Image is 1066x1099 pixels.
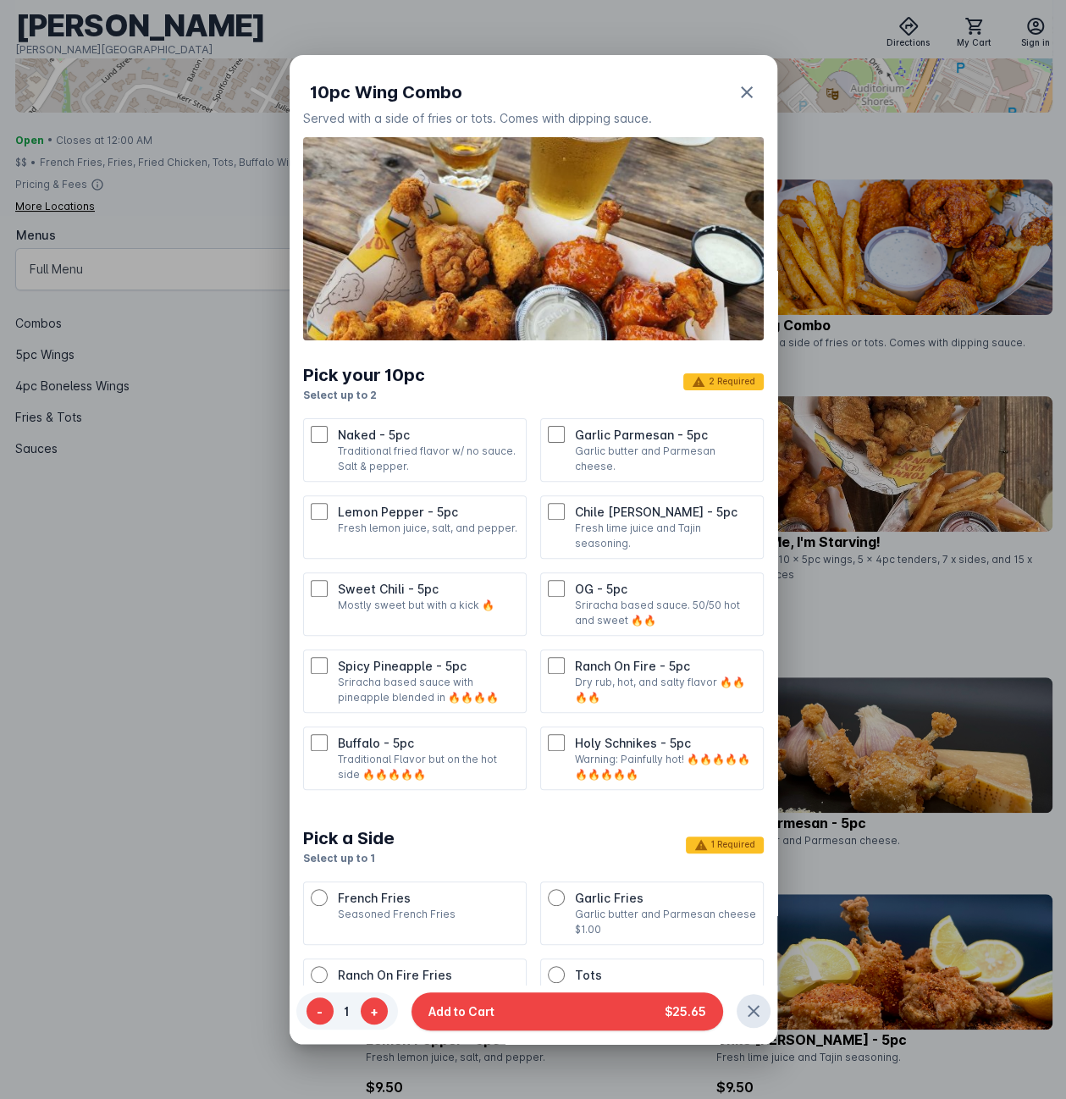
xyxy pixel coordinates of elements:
span: 10pc Wing Combo [310,80,462,105]
span: 1 [334,1002,361,1020]
p: Sriracha based sauce. 50/50 hot and sweet 🔥🔥 [575,598,756,628]
p: Dry rub, hot, and salty flavor 🔥🔥🔥🔥 [575,675,756,705]
p: Sriracha based sauce with pineapple blended in 🔥🔥🔥🔥 [338,675,519,705]
p: Garlic butter and Parmesan cheese. [575,444,756,474]
span: 1 Required [686,837,764,853]
p: Fresh lime juice and Tajin seasoning. [575,521,756,551]
span: Tots [575,968,602,982]
span: OG - 5pc [575,582,627,596]
span: Garlic Parmesan - 5pc [575,428,708,442]
button: + [361,998,388,1025]
span: French Fries [338,891,411,905]
p: Dry rub, hot, and salty flavor 🔥🔥🔥🔥 [338,984,519,1014]
img: 6c2845cb-24f1-44d2-bb36-42d67a034dc2.jpg [303,137,764,340]
div: Pick a Side [303,826,395,851]
span: Naked - 5pc [338,428,410,442]
p: $1.00 [575,922,756,937]
p: Traditional Flavor but on the hot side 🔥🔥🔥🔥🔥 [338,752,519,782]
p: Mostly sweet but with a kick 🔥 [338,598,519,613]
span: Holy Schnikes - 5pc [575,736,691,750]
span: $25.65 [665,1002,706,1020]
p: Traditional fried flavor w/ no sauce. Salt & pepper. [338,444,519,474]
span: Ranch On Fire Fries [338,968,452,982]
p: Garlic butter and Parmesan cheese [575,907,756,922]
span: Buffalo - 5pc [338,736,414,750]
p: Select up to 1 [303,851,395,866]
span: Spicy Pineapple - 5pc [338,659,467,673]
p: Crispy, Grated and deep-fried potatoes [575,984,756,1014]
button: Add to Cart$25.65 [411,992,723,1030]
span: Chile [PERSON_NAME] - 5pc [575,505,737,519]
div: Served with a side of fries or tots. Comes with dipping sauce. [303,109,764,127]
p: Warning: Painfully hot! 🔥🔥🔥🔥🔥🔥🔥🔥🔥🔥 [575,752,756,782]
button: - [307,998,334,1025]
span: Add to Cart [428,1002,494,1020]
span: 2 Required [683,373,764,390]
span: Garlic Fries [575,891,643,905]
p: Select up to 2 [303,388,425,403]
span: Ranch On Fire - 5pc [575,659,690,673]
span: Sweet Chili - 5pc [338,582,439,596]
p: Fresh lemon juice, salt, and pepper. [338,521,519,536]
span: Lemon Pepper - 5pc [338,505,458,519]
p: Seasoned French Fries [338,907,519,922]
div: Pick your 10pc [303,362,425,388]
